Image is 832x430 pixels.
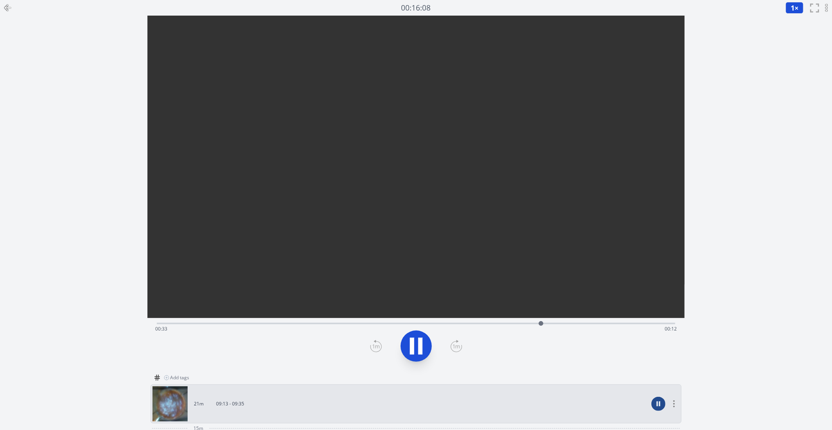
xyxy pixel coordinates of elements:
[155,325,167,332] span: 00:33
[665,325,677,332] span: 00:12
[786,2,804,14] button: 1×
[401,2,431,14] a: 00:16:08
[791,3,795,12] span: 1
[194,401,204,407] p: 21m
[216,401,244,407] p: 09:13 - 09:35
[161,371,192,384] button: Add tags
[170,375,189,381] span: Add tags
[153,386,188,421] img: 250808001359_thumb.jpeg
